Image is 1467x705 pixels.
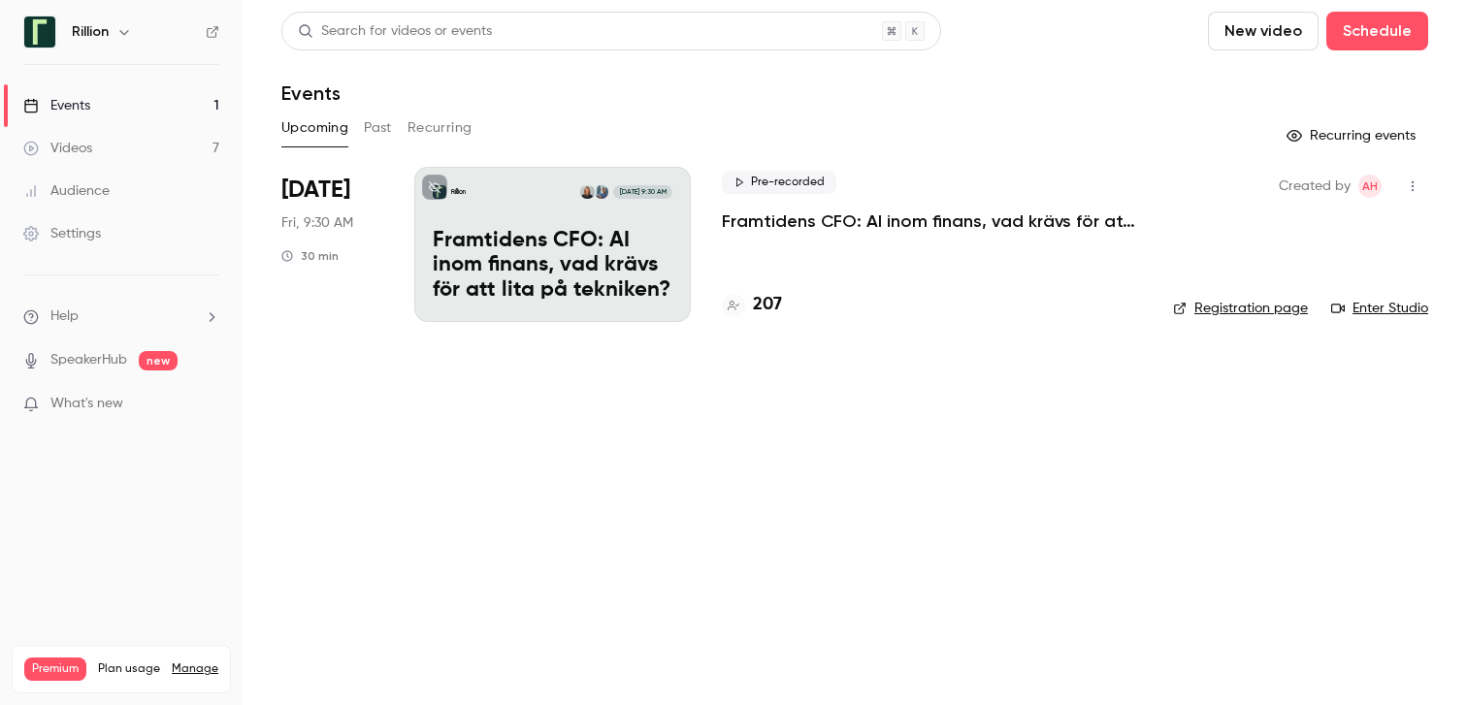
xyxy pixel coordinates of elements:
[1331,299,1428,318] a: Enter Studio
[98,661,160,677] span: Plan usage
[72,22,109,42] h6: Rillion
[722,209,1142,233] a: Framtidens CFO: AI inom finans, vad krävs för att lita på tekniken?​
[50,394,123,414] span: What's new
[281,213,353,233] span: Fri, 9:30 AM
[139,351,178,370] span: new
[580,185,594,199] img: Sara Börsvik
[23,139,92,158] div: Videos
[722,171,836,194] span: Pre-recorded
[24,657,86,681] span: Premium
[595,185,608,199] img: Rasmus Areskoug
[722,292,782,318] a: 207
[281,248,339,264] div: 30 min
[50,306,79,327] span: Help
[613,185,671,199] span: [DATE] 9:30 AM
[23,96,90,115] div: Events
[196,396,219,413] iframe: Noticeable Trigger
[1278,120,1428,151] button: Recurring events
[414,167,691,322] a: Framtidens CFO: AI inom finans, vad krävs för att lita på tekniken?​RillionRasmus AreskougSara Bö...
[753,292,782,318] h4: 207
[1326,12,1428,50] button: Schedule
[281,112,348,144] button: Upcoming
[281,81,341,105] h1: Events
[172,661,218,677] a: Manage
[23,181,110,201] div: Audience
[1358,175,1382,198] span: Adam Holmgren
[23,224,101,243] div: Settings
[1362,175,1378,198] span: AH
[451,187,466,197] p: Rillion
[1173,299,1308,318] a: Registration page
[364,112,392,144] button: Past
[50,350,127,370] a: SpeakerHub
[407,112,473,144] button: Recurring
[24,16,55,48] img: Rillion
[281,175,350,206] span: [DATE]
[1279,175,1351,198] span: Created by
[298,21,492,42] div: Search for videos or events
[281,167,383,322] div: Sep 26 Fri, 9:30 AM (Europe/Stockholm)
[23,306,219,327] li: help-dropdown-opener
[433,229,672,304] p: Framtidens CFO: AI inom finans, vad krävs för att lita på tekniken?​
[1208,12,1319,50] button: New video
